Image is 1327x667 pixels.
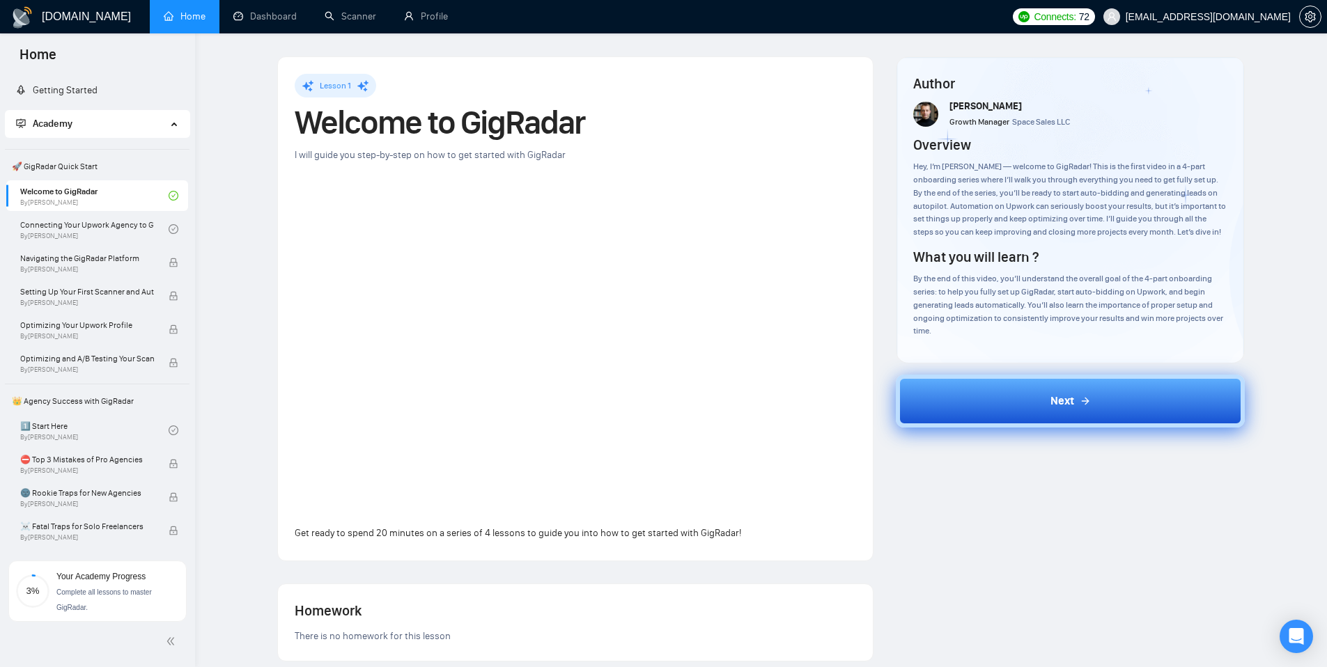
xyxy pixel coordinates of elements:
[949,100,1022,112] span: [PERSON_NAME]
[5,77,189,104] li: Getting Started
[169,459,178,469] span: lock
[169,425,178,435] span: check-circle
[20,415,169,446] a: 1️⃣ Start HereBy[PERSON_NAME]
[913,102,938,127] img: vlad-t.jpg
[233,10,297,22] a: dashboardDashboard
[6,387,188,415] span: 👑 Agency Success with GigRadar
[1299,6,1321,28] button: setting
[20,500,154,508] span: By [PERSON_NAME]
[169,258,178,267] span: lock
[1012,117,1070,127] span: Space Sales LLC
[1079,9,1089,24] span: 72
[20,453,154,466] span: ⛔ Top 3 Mistakes of Pro Agencies
[169,224,178,234] span: check-circle
[16,118,26,128] span: fund-projection-screen
[913,247,1039,267] h4: What you will learn ?
[169,291,178,301] span: lock
[1300,11,1321,22] span: setting
[20,352,154,366] span: Optimizing and A/B Testing Your Scanner for Better Results
[1280,620,1313,653] div: Open Intercom Messenger
[20,251,154,265] span: Navigating the GigRadar Platform
[20,533,154,542] span: By [PERSON_NAME]
[949,117,1009,127] span: Growth Manager
[169,191,178,201] span: check-circle
[20,214,169,244] a: Connecting Your Upwork Agency to GigRadarBy[PERSON_NAME]
[320,81,351,91] span: Lesson 1
[56,572,146,581] span: Your Academy Progress
[16,586,49,595] span: 3%
[20,466,154,475] span: By [PERSON_NAME]
[913,160,1227,239] div: Hey, I’m [PERSON_NAME] — welcome to GigRadar! This is the first video in a 4-part onboarding seri...
[16,84,98,96] a: rocketGetting Started
[20,366,154,374] span: By [PERSON_NAME]
[20,285,154,299] span: Setting Up Your First Scanner and Auto-Bidder
[20,519,154,533] span: ☠️ Fatal Traps for Solo Freelancers
[20,318,154,332] span: Optimizing Your Upwork Profile
[169,526,178,535] span: lock
[169,324,178,334] span: lock
[295,107,856,138] h1: Welcome to GigRadar
[325,10,376,22] a: searchScanner
[1034,9,1076,24] span: Connects:
[896,375,1245,427] button: Next
[169,492,178,502] span: lock
[20,180,169,211] a: Welcome to GigRadarBy[PERSON_NAME]
[1050,393,1074,409] span: Next
[295,149,566,161] span: I will guide you step-by-step on how to get started with GigRadar
[11,6,33,29] img: logo
[913,74,1227,93] h4: Author
[166,634,180,648] span: double-left
[20,486,154,500] span: 🌚 Rookie Traps for New Agencies
[20,299,154,307] span: By [PERSON_NAME]
[20,332,154,340] span: By [PERSON_NAME]
[913,135,971,155] h4: Overview
[1107,12,1117,22] span: user
[8,45,68,74] span: Home
[16,118,72,130] span: Academy
[1299,11,1321,22] a: setting
[169,358,178,368] span: lock
[1018,11,1030,22] img: upwork-logo.png
[56,588,152,611] span: Complete all lessons to master GigRadar.
[913,272,1227,338] div: By the end of this video, you’ll understand the overall goal of the 4-part onboarding series: to ...
[20,265,154,274] span: By [PERSON_NAME]
[404,10,448,22] a: userProfile
[295,527,741,539] span: Get ready to spend 20 minutes on a series of 4 lessons to guide you into how to get started with ...
[295,630,451,642] span: There is no homework for this lesson
[33,118,72,130] span: Academy
[6,152,188,180] span: 🚀 GigRadar Quick Start
[295,601,856,620] h4: Homework
[164,10,205,22] a: homeHome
